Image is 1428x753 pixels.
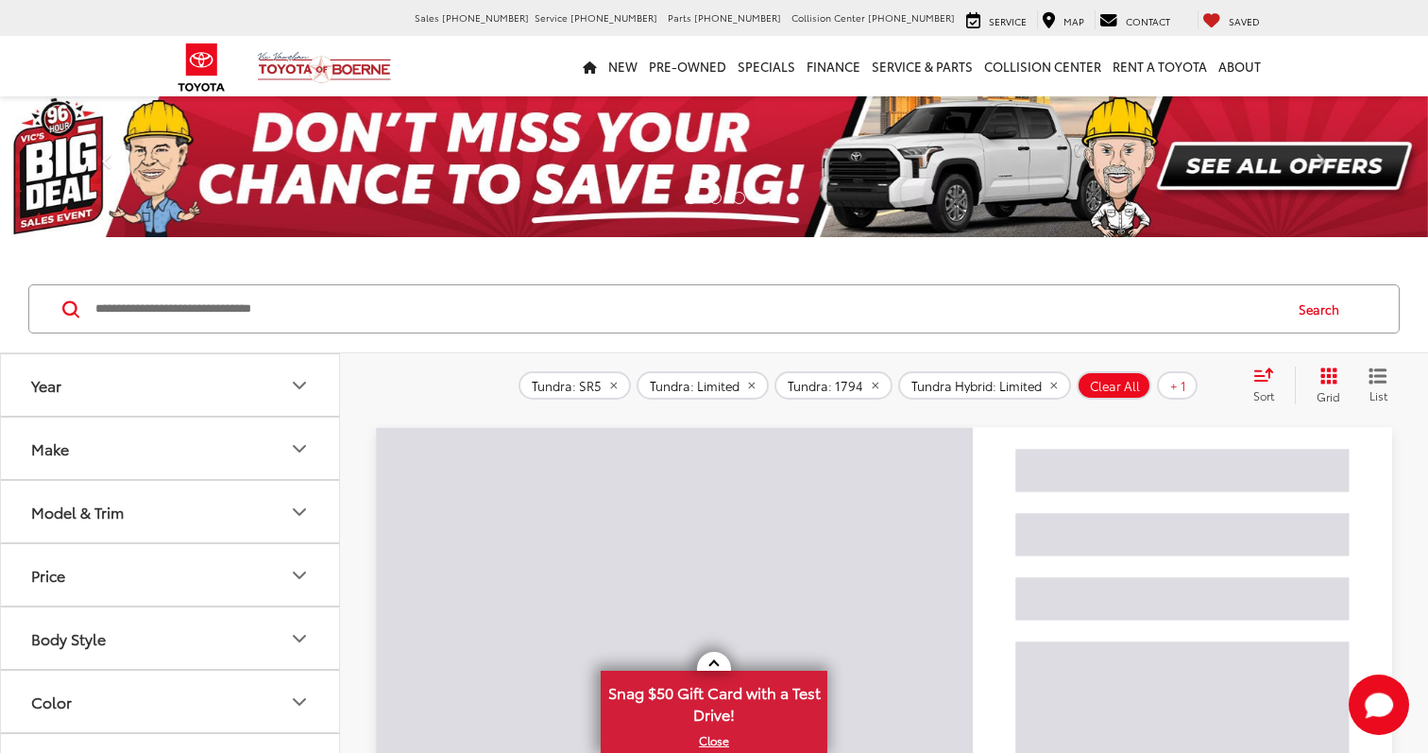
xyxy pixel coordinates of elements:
button: Select sort value [1244,367,1295,404]
button: ColorColor [1,671,341,732]
button: remove Tundra: Limited [637,371,769,400]
a: New [603,36,643,96]
span: Collision Center [791,10,865,25]
a: My Saved Vehicles [1198,10,1265,29]
div: Make [31,439,69,457]
div: Color [288,691,311,713]
span: Saved [1229,14,1260,28]
a: Contact [1095,10,1175,29]
span: Grid [1317,388,1340,404]
button: Toggle Chat Window [1349,675,1409,735]
a: Collision Center [978,36,1107,96]
span: Snag $50 Gift Card with a Test Drive! [603,673,825,730]
a: Specials [732,36,801,96]
button: Clear All [1077,371,1151,400]
span: Tundra: SR5 [532,379,602,394]
span: Tundra: Limited [650,379,739,394]
button: remove Tundra: 1794 [774,371,892,400]
button: YearYear [1,354,341,416]
div: Make [288,437,311,460]
a: Service [961,10,1031,29]
button: remove Tundra: SR5 [518,371,631,400]
div: Body Style [31,629,106,647]
span: Service [535,10,568,25]
div: Color [31,693,72,710]
img: Toyota [166,37,237,98]
button: + 1 [1157,371,1198,400]
a: Pre-Owned [643,36,732,96]
span: Contact [1126,14,1170,28]
a: Map [1037,10,1089,29]
svg: Start Chat [1349,675,1409,735]
span: Tundra: 1794 [788,379,863,394]
div: Year [31,376,61,394]
img: Vic Vaughan Toyota of Boerne [257,51,392,84]
a: Finance [801,36,866,96]
a: Home [577,36,603,96]
span: Tundra Hybrid: Limited [911,379,1042,394]
button: PricePrice [1,544,341,606]
span: [PHONE_NUMBER] [570,10,657,25]
span: Service [989,14,1027,28]
span: Parts [668,10,691,25]
button: Body StyleBody Style [1,608,341,669]
div: Model & Trim [288,501,311,523]
button: MakeMake [1,418,341,479]
button: Grid View [1295,367,1354,404]
span: + 1 [1170,379,1186,394]
div: Model & Trim [31,503,124,521]
span: Clear All [1090,379,1140,394]
a: About [1213,36,1266,96]
span: Sort [1253,387,1274,403]
div: Body Style [288,627,311,650]
button: Search [1281,285,1367,333]
span: [PHONE_NUMBER] [868,10,955,25]
input: Search by Make, Model, or Keyword [93,286,1281,332]
div: Price [288,564,311,587]
button: Model & TrimModel & Trim [1,481,341,542]
button: List View [1354,367,1402,404]
span: Map [1063,14,1084,28]
span: [PHONE_NUMBER] [694,10,781,25]
button: remove Tundra%20Hybrid: Limited [898,371,1071,400]
div: Price [31,566,65,584]
div: Year [288,374,311,397]
span: Sales [415,10,439,25]
a: Service & Parts: Opens in a new tab [866,36,978,96]
a: Rent a Toyota [1107,36,1213,96]
span: List [1368,387,1387,403]
span: [PHONE_NUMBER] [442,10,529,25]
